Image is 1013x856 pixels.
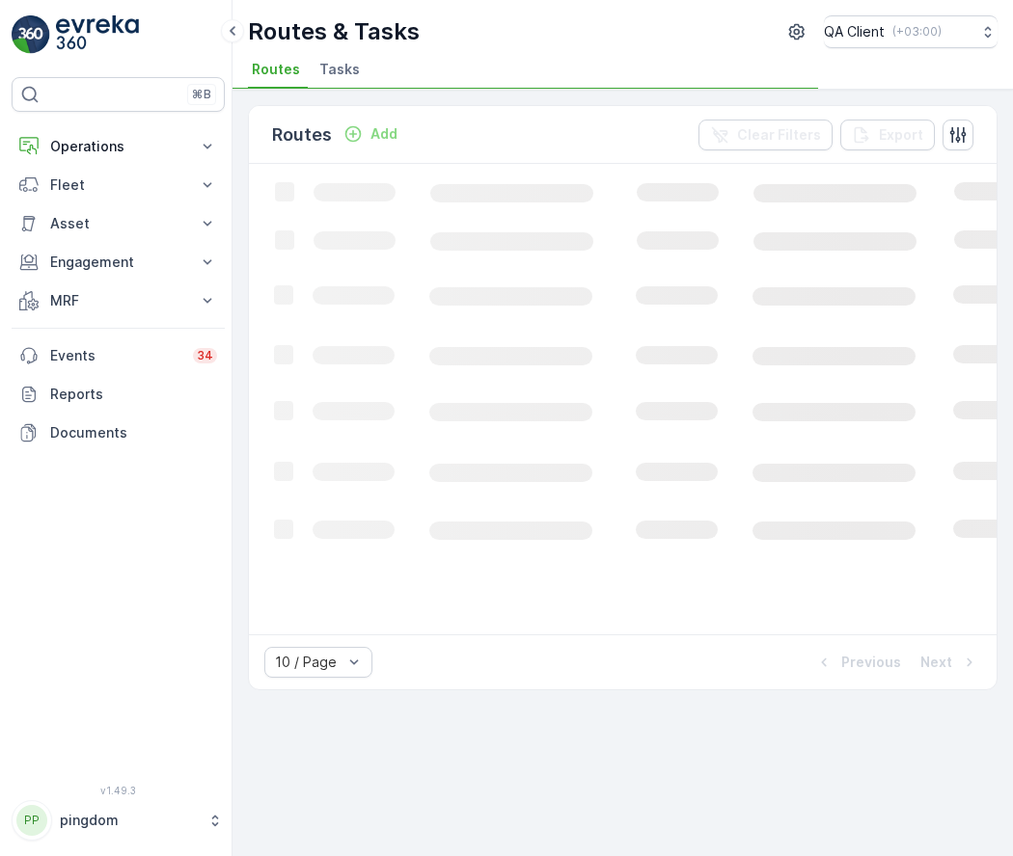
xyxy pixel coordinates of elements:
[12,127,225,166] button: Operations
[12,800,225,841] button: PPpingdom
[824,15,998,48] button: QA Client(+03:00)
[840,120,935,150] button: Export
[50,175,186,195] p: Fleet
[56,15,139,54] img: logo_light-DOdMpM7g.png
[12,243,225,281] button: Engagement
[737,125,821,145] p: Clear Filters
[12,375,225,414] a: Reports
[892,24,942,40] p: ( +03:00 )
[841,653,901,672] p: Previous
[50,291,186,310] p: MRF
[50,385,217,404] p: Reports
[50,253,186,272] p: Engagement
[370,124,397,144] p: Add
[12,204,225,243] button: Asset
[812,651,903,674] button: Previous
[252,60,300,79] span: Routes
[12,166,225,204] button: Fleet
[197,348,213,363] p: 34
[824,22,885,41] p: QA Client
[16,805,47,836] div: PP
[12,336,225,375] a: Events34
[248,16,420,47] p: Routes & Tasks
[60,811,198,830] p: pingdom
[50,137,186,156] p: Operations
[272,121,332,148] p: Routes
[319,60,360,79] span: Tasks
[50,346,181,365] p: Events
[12,414,225,452] a: Documents
[920,653,952,672] p: Next
[50,214,186,233] p: Asset
[336,122,405,146] button: Add
[918,651,981,674] button: Next
[192,87,211,102] p: ⌘B
[12,15,50,54] img: logo
[50,423,217,442] p: Documents
[12,785,225,796] span: v 1.49.3
[12,281,225,320] button: MRF
[879,125,923,145] p: Export
[698,120,833,150] button: Clear Filters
